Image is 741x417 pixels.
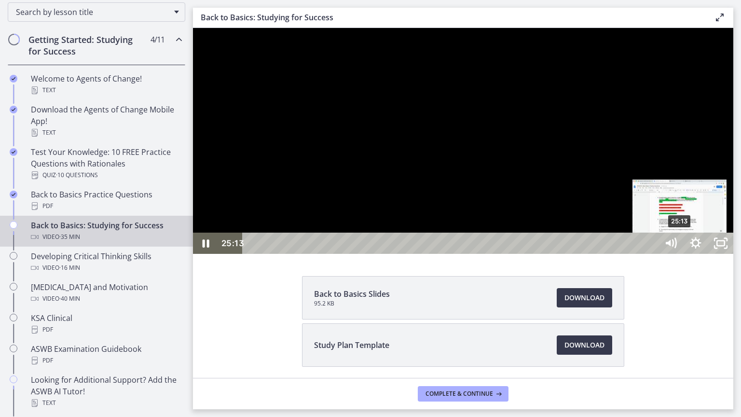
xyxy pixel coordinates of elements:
div: Quiz [31,169,181,181]
span: 95.2 KB [314,300,390,307]
i: Completed [10,106,17,113]
span: Search by lesson title [16,7,169,17]
div: Welcome to Agents of Change! [31,73,181,96]
span: · 40 min [59,293,80,305]
div: PDF [31,324,181,335]
span: Download [564,339,604,351]
span: · 10 Questions [56,169,98,181]
div: Download the Agents of Change Mobile App! [31,104,181,139]
a: Download [557,288,612,307]
span: · 35 min [59,231,80,243]
span: Study Plan Template [314,339,389,351]
iframe: Video Lesson [193,28,733,254]
div: [MEDICAL_DATA] and Motivation [31,281,181,305]
div: Text [31,84,181,96]
button: Mute [465,205,490,226]
span: Back to Basics Slides [314,288,390,300]
div: Looking for Additional Support? Add the ASWB AI Tutor! [31,374,181,409]
h3: Back to Basics: Studying for Success [201,12,699,23]
i: Completed [10,148,17,156]
i: Completed [10,75,17,83]
button: Complete & continue [418,386,508,402]
div: Video [31,293,181,305]
button: Show settings menu [490,205,515,226]
div: Video [31,231,181,243]
button: Unfullscreen [515,205,540,226]
span: Complete & continue [425,390,493,398]
span: · 16 min [59,262,80,274]
div: Text [31,397,181,409]
div: PDF [31,355,181,366]
div: Text [31,127,181,139]
div: ASWB Examination Guidebook [31,343,181,366]
div: Back to Basics: Studying for Success [31,220,181,243]
div: KSA Clinical [31,312,181,335]
div: Test Your Knowledge: 10 FREE Practice Questions with Rationales [31,146,181,181]
div: Back to Basics Practice Questions [31,189,181,212]
div: Search by lesson title [8,2,185,22]
div: Video [31,262,181,274]
i: Completed [10,191,17,198]
span: Download [564,292,604,304]
a: Download [557,335,612,355]
h2: Getting Started: Studying for Success [28,34,146,57]
div: Developing Critical Thinking Skills [31,250,181,274]
span: 4 / 11 [151,34,165,45]
div: PDF [31,200,181,212]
